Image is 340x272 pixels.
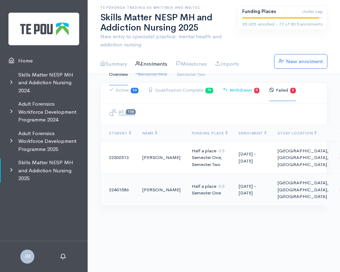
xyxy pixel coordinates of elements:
td: [PERSON_NAME] [137,174,186,206]
span: Name [142,131,157,135]
a: Milestones [176,54,207,74]
span: Funding Place [192,131,227,135]
td: [GEOGRAPHIC_DATA], [GEOGRAPHIC_DATA], [GEOGRAPHIC_DATA] [272,174,334,206]
b: 26 [132,88,137,92]
b: 5 [256,88,258,92]
a: JM [20,253,34,259]
a: Active26 [109,79,138,101]
div: 95.65% enrolled - 77 of 80.5 enrolments [242,21,323,28]
a: Imports [215,54,239,74]
a: New enrolment [274,54,327,69]
b: 73 [207,88,211,92]
a: Withdrawn5 [223,79,260,101]
span: 0.5 [218,148,224,154]
a: Semester Two [177,64,205,85]
b: Funding Places [242,8,276,14]
span: Enrolment [239,131,266,135]
h1: Skills Matter NESP MH and Addiction Nursing 2025 [100,13,229,33]
span: 0.5 [218,183,224,189]
img: Te Pou [8,13,79,45]
td: [DATE] - [DATE] [233,174,272,206]
td: Half a place [186,141,233,174]
a: All106 [112,101,136,122]
span: JM [20,250,34,264]
span: Study Location [278,131,317,135]
input: Search [116,107,319,121]
h6: Te Pūkenga trading as Whitireia and WelTec [100,6,229,9]
span: Student [109,131,131,135]
b: 2 [292,88,294,92]
td: Half a place [186,174,233,206]
td: [PERSON_NAME] [137,141,186,174]
a: Failed2 [269,79,296,101]
td: [GEOGRAPHIC_DATA], [GEOGRAPHIC_DATA], [GEOGRAPHIC_DATA] [272,141,334,174]
p: New entry to specialist practice: mental health and addiction nursing [100,33,229,48]
a: Summary [100,54,127,74]
a: Enrolments [135,54,167,74]
a: Qualification Complete73 [148,79,213,101]
div: Semester One [192,190,227,197]
span: Under cap [302,8,323,15]
a: Semester One [138,64,167,85]
td: 22502513 [101,141,137,174]
a: Overview [109,64,128,85]
td: 22401586 [101,174,137,206]
div: Semester One, Semester Two [192,154,227,168]
td: [DATE] - [DATE] [233,141,272,174]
